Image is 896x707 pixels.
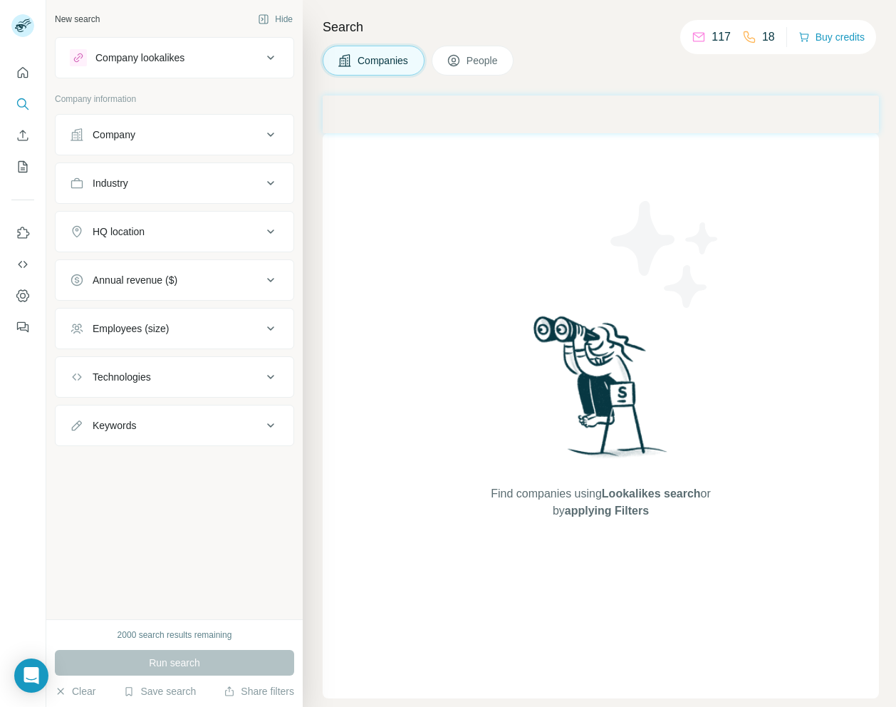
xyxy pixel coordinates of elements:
button: Dashboard [11,283,34,309]
img: Surfe Illustration - Woman searching with binoculars [527,312,675,471]
button: Share filters [224,684,294,698]
div: New search [55,13,100,26]
button: My lists [11,154,34,180]
button: Search [11,91,34,117]
button: Annual revenue ($) [56,263,293,297]
h4: Search [323,17,879,37]
p: 117 [712,29,731,46]
p: 18 [762,29,775,46]
button: Company lookalikes [56,41,293,75]
button: Quick start [11,60,34,86]
div: 2000 search results remaining [118,629,232,641]
iframe: Banner [323,96,879,133]
button: Use Surfe API [11,252,34,277]
span: Find companies using or by [486,485,714,520]
span: applying Filters [565,505,649,517]
button: Feedback [11,314,34,340]
span: Lookalikes search [602,487,701,500]
div: Company lookalikes [95,51,184,65]
img: Surfe Illustration - Stars [601,190,729,319]
div: Employees (size) [93,321,169,336]
div: Keywords [93,418,136,433]
div: HQ location [93,225,145,239]
button: Save search [123,684,196,698]
button: Use Surfe on LinkedIn [11,220,34,246]
button: Keywords [56,408,293,443]
span: People [467,53,499,68]
p: Company information [55,93,294,105]
span: Companies [358,53,410,68]
div: Technologies [93,370,151,384]
button: Clear [55,684,95,698]
div: Company [93,128,135,142]
button: Technologies [56,360,293,394]
button: Company [56,118,293,152]
button: Buy credits [798,27,865,47]
button: Industry [56,166,293,200]
button: Enrich CSV [11,123,34,148]
button: Hide [248,9,303,30]
button: Employees (size) [56,311,293,346]
div: Industry [93,176,128,190]
div: Open Intercom Messenger [14,659,48,693]
div: Annual revenue ($) [93,273,177,287]
button: HQ location [56,215,293,249]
